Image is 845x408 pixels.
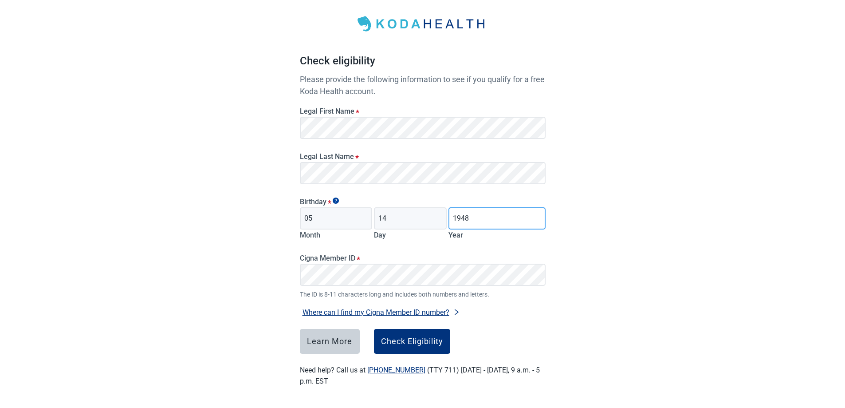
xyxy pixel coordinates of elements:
a: [PHONE_NUMBER] [367,366,425,374]
label: Cigna Member ID [300,254,546,262]
span: Show tooltip [333,198,339,204]
label: Year [448,231,463,239]
label: Legal First Name [300,107,546,115]
label: Legal Last Name [300,152,546,161]
h1: Check eligibility [300,53,546,73]
button: Learn More [300,329,360,354]
button: Where can I find my Cigna Member ID number? [300,306,463,318]
label: Need help? Call us at (TTY 711) [DATE] - [DATE], 9 a.m. - 5 p.m. EST [300,366,540,385]
label: Day [374,231,386,239]
img: Koda Health [352,13,494,35]
span: The ID is 8-11 characters long and includes both numbers and letters. [300,289,546,299]
div: Check Eligibility [381,337,443,346]
label: Month [300,231,320,239]
input: Birth year [448,207,545,230]
p: Please provide the following information to see if you qualify for a free Koda Health account. [300,73,546,97]
div: Learn More [307,337,352,346]
span: right [453,309,460,316]
button: Check Eligibility [374,329,450,354]
input: Birth day [374,207,447,230]
input: Birth month [300,207,373,230]
legend: Birthday [300,198,546,206]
